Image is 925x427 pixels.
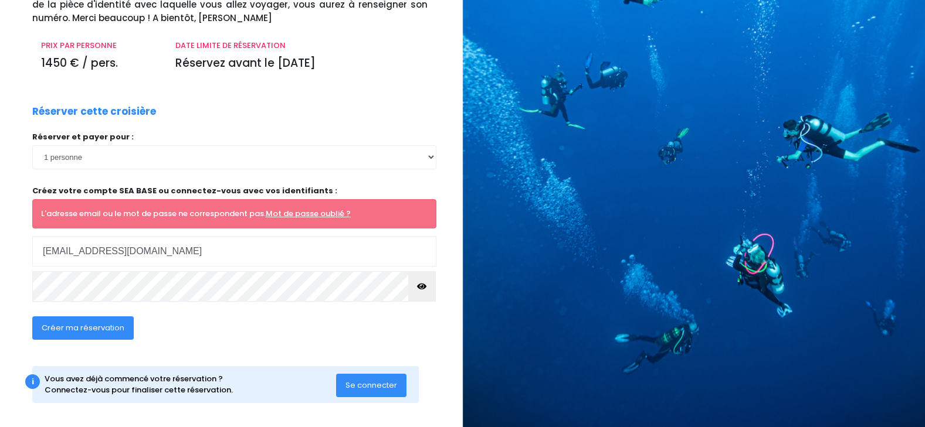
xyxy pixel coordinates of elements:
[45,373,337,396] div: Vous avez déjà commencé votre réservation ? Connectez-vous pour finaliser cette réservation.
[345,380,397,391] span: Se connecter
[41,40,158,52] p: PRIX PAR PERSONNE
[32,316,134,340] button: Créer ma réservation
[175,40,427,52] p: DATE LIMITE DE RÉSERVATION
[25,374,40,389] div: i
[336,380,406,390] a: Se connecter
[42,322,124,333] span: Créer ma réservation
[32,104,156,119] p: Réserver cette croisière
[32,236,436,267] input: Adresse email
[175,55,427,72] p: Réservez avant le [DATE]
[32,185,436,197] p: Créez votre compte SEA BASE ou connectez-vous avec vos identifiants :
[32,131,436,143] p: Réserver et payer pour :
[266,208,351,219] a: Mot de passe oublié ?
[41,55,158,72] p: 1450 € / pers.
[32,199,436,228] div: L'adresse email ou le mot de passe ne correspondent pas.
[336,374,406,397] button: Se connecter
